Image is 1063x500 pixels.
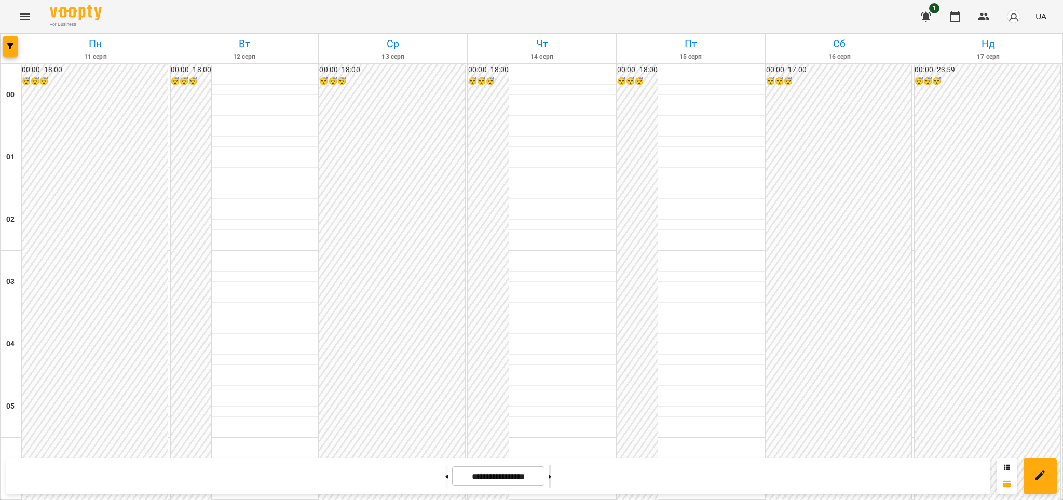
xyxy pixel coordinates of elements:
h6: Пн [23,36,168,52]
h6: 11 серп [23,52,168,62]
h6: 😴😴😴 [617,76,658,87]
h6: 03 [6,276,15,288]
h6: 00:00 - 23:59 [915,64,1060,76]
h6: Чт [469,36,615,52]
h6: Нд [916,36,1061,52]
button: UA [1031,7,1051,26]
h6: 00:00 - 17:00 [766,64,912,76]
h6: Сб [767,36,912,52]
h6: 02 [6,214,15,225]
img: avatar_s.png [1006,9,1021,24]
h6: Вт [172,36,317,52]
h6: 😴😴😴 [915,76,1060,87]
h6: 😴😴😴 [468,76,509,87]
h6: 00 [6,89,15,101]
h6: 17 серп [916,52,1061,62]
h6: 00:00 - 18:00 [22,64,168,76]
h6: 😴😴😴 [171,76,211,87]
span: UA [1035,11,1046,22]
h6: 😴😴😴 [319,76,465,87]
h6: 😴😴😴 [766,76,912,87]
h6: 00:00 - 18:00 [468,64,509,76]
span: 1 [929,3,939,13]
h6: 01 [6,152,15,163]
h6: 00:00 - 18:00 [617,64,658,76]
h6: 16 серп [767,52,912,62]
button: Menu [12,4,37,29]
h6: 15 серп [618,52,764,62]
h6: Пт [618,36,764,52]
h6: 😴😴😴 [22,76,168,87]
h6: Ср [320,36,466,52]
h6: 05 [6,401,15,412]
h6: 00:00 - 18:00 [319,64,465,76]
span: For Business [50,21,102,28]
h6: 14 серп [469,52,615,62]
img: Voopty Logo [50,5,102,20]
h6: 00:00 - 18:00 [171,64,211,76]
h6: 12 серп [172,52,317,62]
h6: 13 серп [320,52,466,62]
h6: 04 [6,339,15,350]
